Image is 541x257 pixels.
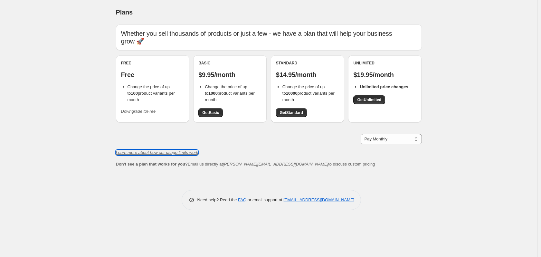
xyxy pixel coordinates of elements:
[198,61,261,66] div: Basic
[353,71,416,79] p: $19.95/month
[283,197,354,202] a: [EMAIL_ADDRESS][DOMAIN_NAME]
[223,162,328,167] a: [PERSON_NAME][EMAIL_ADDRESS][DOMAIN_NAME]
[360,84,408,89] b: Unlimited price changes
[197,197,238,202] span: Need help? Read the
[202,110,219,115] span: Get Basic
[353,61,416,66] div: Unlimited
[282,84,335,102] span: Change the price of up to product variants per month
[238,197,246,202] a: FAQ
[117,106,160,117] button: Downgrade toFree
[116,162,188,167] b: Don't see a plan that works for you?
[353,95,385,104] a: GetUnlimited
[121,71,184,79] p: Free
[128,84,175,102] span: Change the price of up to product variants per month
[131,91,138,96] b: 100
[121,109,156,114] i: Downgrade to Free
[276,71,339,79] p: $14.95/month
[116,162,375,167] span: Email us directly at to discuss custom pricing
[116,150,198,155] a: Learn more about how our usage limits work
[205,84,255,102] span: Change the price of up to product variants per month
[286,91,298,96] b: 10000
[280,110,303,115] span: Get Standard
[276,108,307,117] a: GetStandard
[116,9,133,16] span: Plans
[198,108,223,117] a: GetBasic
[121,61,184,66] div: Free
[357,97,381,102] span: Get Unlimited
[246,197,283,202] span: or email support at
[198,71,261,79] p: $9.95/month
[121,30,417,45] p: Whether you sell thousands of products or just a few - we have a plan that will help your busines...
[208,91,218,96] b: 1000
[276,61,339,66] div: Standard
